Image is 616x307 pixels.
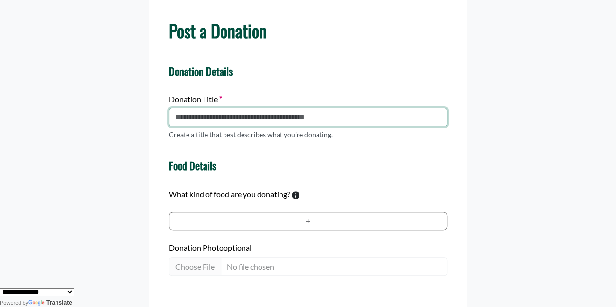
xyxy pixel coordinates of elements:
[169,93,222,105] label: Donation Title
[292,191,299,199] svg: To calculate environmental impacts, we follow the Food Loss + Waste Protocol
[169,129,333,140] p: Create a title that best describes what you're donating.
[224,243,252,252] span: optional
[28,299,72,306] a: Translate
[169,188,290,200] label: What kind of food are you donating?
[169,65,447,77] h4: Donation Details
[169,159,216,172] h4: Food Details
[28,300,46,307] img: Google Translate
[169,242,447,253] label: Donation Photo
[169,20,447,41] h1: Post a Donation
